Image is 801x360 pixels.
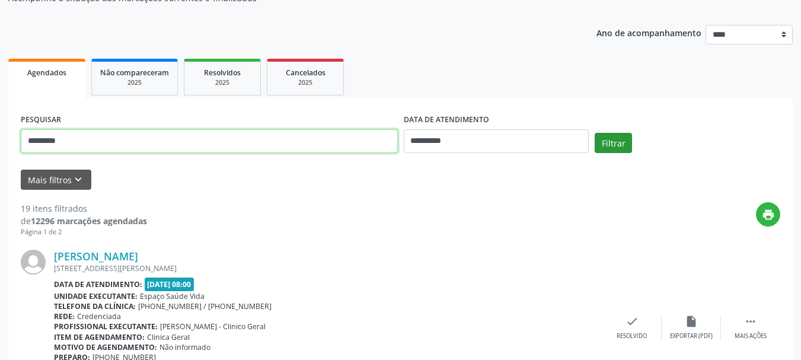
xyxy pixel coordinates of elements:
p: Ano de acompanhamento [596,25,701,40]
span: Não compareceram [100,68,169,78]
b: Profissional executante: [54,321,158,332]
span: [PHONE_NUMBER] / [PHONE_NUMBER] [138,301,272,311]
strong: 12296 marcações agendadas [31,215,147,227]
div: Mais ações [735,332,767,340]
div: 2025 [276,78,335,87]
label: PESQUISAR [21,111,61,129]
img: img [21,250,46,275]
i:  [744,315,757,328]
button: print [756,202,780,227]
span: Agendados [27,68,66,78]
span: Cancelados [286,68,325,78]
span: Espaço Saúde Vida [140,291,205,301]
i: keyboard_arrow_down [72,173,85,186]
div: Resolvido [617,332,647,340]
div: Página 1 de 2 [21,227,147,237]
span: Não informado [159,342,210,352]
b: Rede: [54,311,75,321]
span: Credenciada [77,311,121,321]
button: Mais filtroskeyboard_arrow_down [21,170,91,190]
label: DATA DE ATENDIMENTO [404,111,489,129]
div: [STREET_ADDRESS][PERSON_NAME] [54,263,602,273]
b: Data de atendimento: [54,279,142,289]
div: Exportar (PDF) [670,332,713,340]
div: de [21,215,147,227]
div: 2025 [100,78,169,87]
i: print [762,208,775,221]
i: insert_drive_file [685,315,698,328]
b: Item de agendamento: [54,332,145,342]
b: Unidade executante: [54,291,138,301]
span: Resolvidos [204,68,241,78]
span: [DATE] 08:00 [145,278,194,291]
a: [PERSON_NAME] [54,250,138,263]
b: Telefone da clínica: [54,301,136,311]
i: check [626,315,639,328]
div: 2025 [193,78,252,87]
span: Clinica Geral [147,332,190,342]
b: Motivo de agendamento: [54,342,157,352]
button: Filtrar [595,133,632,153]
div: 19 itens filtrados [21,202,147,215]
span: [PERSON_NAME] - Clinico Geral [160,321,266,332]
